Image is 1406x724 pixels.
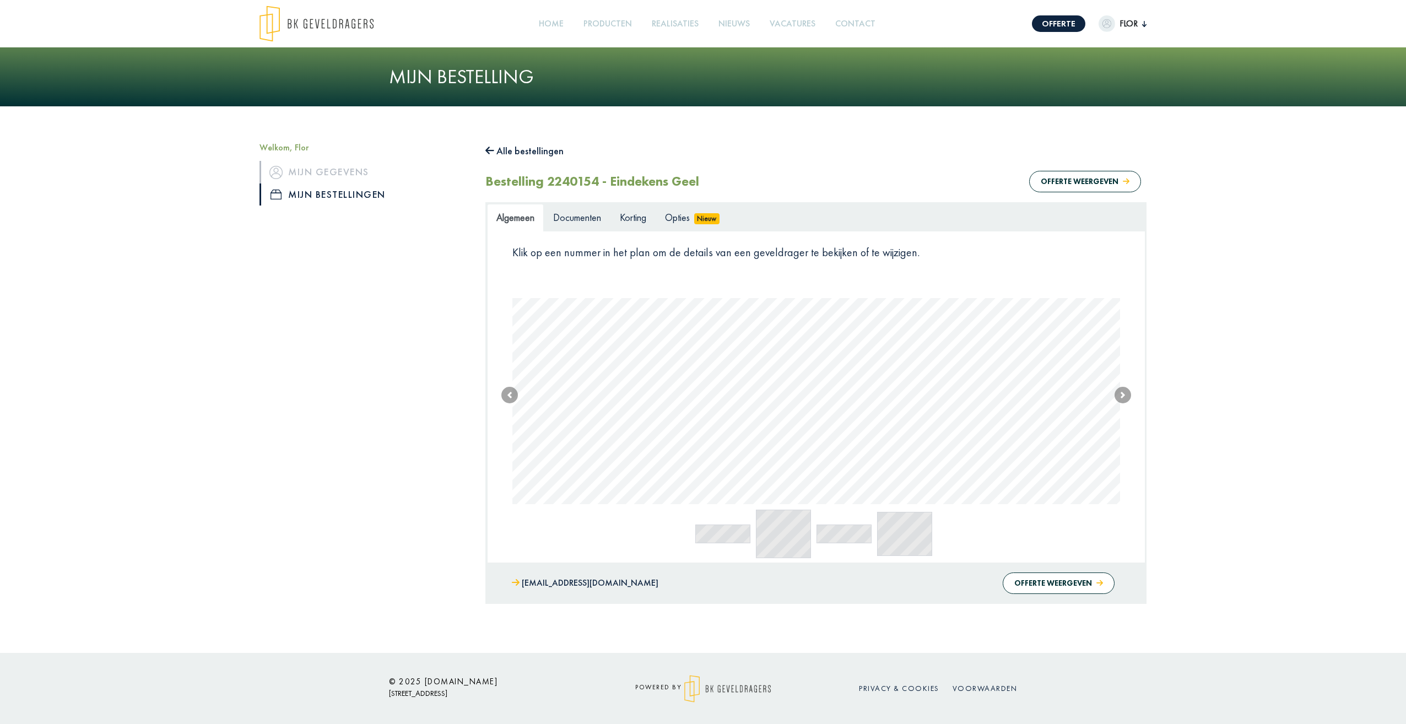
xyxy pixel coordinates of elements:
img: dummypic.png [1099,15,1115,32]
a: Realisaties [647,12,703,36]
button: Alle bestellingen [485,142,564,160]
a: Vacatures [765,12,820,36]
button: Offerte weergeven [1003,572,1115,594]
a: Nieuws [714,12,754,36]
img: logo [259,6,374,42]
span: Opties [665,211,690,224]
span: Flor [1115,17,1142,30]
a: Offerte [1032,15,1085,32]
img: icon [269,166,283,179]
a: Home [534,12,568,36]
img: logo [684,675,771,703]
p: [STREET_ADDRESS] [389,687,587,700]
a: Contact [831,12,880,36]
span: Korting [620,211,646,224]
a: iconMijn bestellingen [259,183,469,206]
img: icon [271,190,282,199]
a: [EMAIL_ADDRESS][DOMAIN_NAME] [512,575,658,591]
button: Offerte weergeven [1029,171,1141,192]
a: Privacy & cookies [859,683,939,693]
span: Documenten [553,211,601,224]
a: Voorwaarden [953,683,1018,693]
button: Flor [1099,15,1147,32]
p: Klik op een nummer in het plan om de details van een geveldrager te bekijken of te wijzigen. [512,245,1120,260]
div: powered by [604,675,802,703]
h6: © 2025 [DOMAIN_NAME] [389,677,587,687]
a: iconMijn gegevens [259,161,469,183]
span: Nieuw [694,213,720,224]
span: Algemeen [496,211,534,224]
ul: Tabs [487,204,1145,231]
a: Producten [579,12,636,36]
h2: Bestelling 2240154 - Eindekens Geel [485,174,699,190]
h1: Mijn bestelling [389,65,1017,89]
h5: Welkom, Flor [259,142,469,153]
